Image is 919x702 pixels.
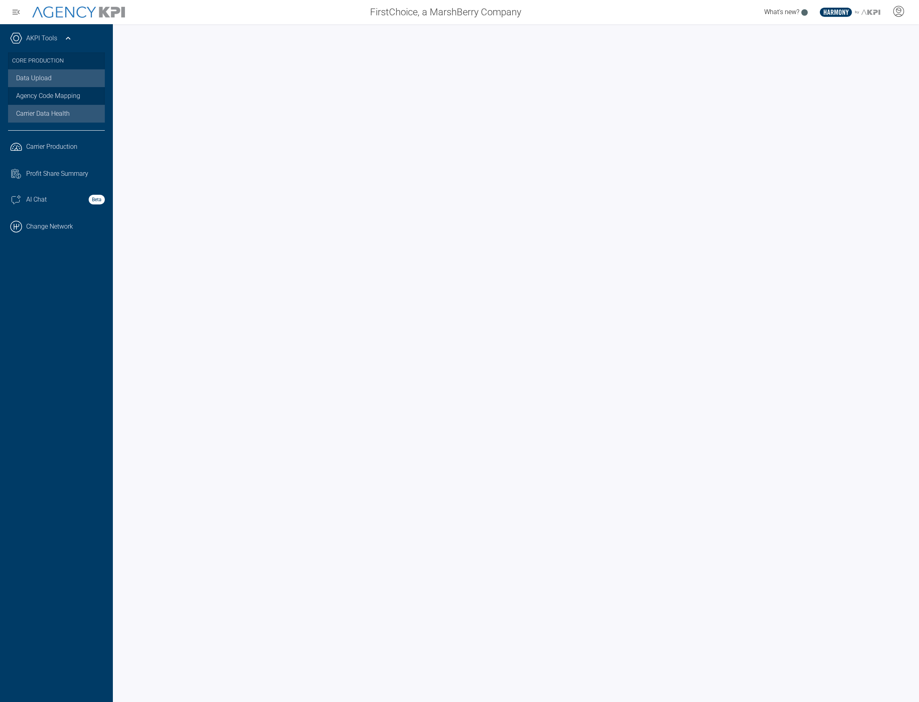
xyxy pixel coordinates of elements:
a: Carrier Data Health [8,105,105,123]
a: Data Upload [8,69,105,87]
h3: Core Production [12,52,101,69]
strong: Beta [89,195,105,204]
span: Carrier Production [26,142,77,152]
img: AgencyKPI [32,6,125,18]
span: What's new? [764,8,799,16]
a: AKPI Tools [26,33,57,43]
a: Agency Code Mapping [8,87,105,105]
span: FirstChoice, a MarshBerry Company [370,5,521,19]
span: Profit Share Summary [26,169,88,179]
span: AI Chat [26,195,47,204]
span: Carrier Data Health [16,109,70,119]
